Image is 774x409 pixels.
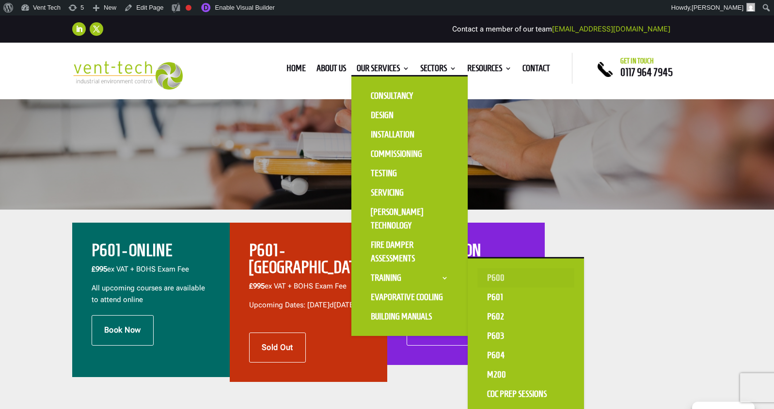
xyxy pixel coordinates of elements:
a: 0117 964 7945 [620,66,673,78]
a: Training [361,268,458,288]
div: Focus keyphrase not set [186,5,191,11]
a: P604 [477,346,574,365]
a: Evaporative Cooling [361,288,458,307]
a: P601 [477,288,574,307]
span: £995 [249,282,265,290]
a: Fire Damper Assessments [361,235,458,268]
a: Building Manuals [361,307,458,326]
a: Sold Out [249,333,306,363]
span: All upcoming courses are available to attend online [92,284,205,304]
p: Upcoming Dates: [DATE]d[DATE]5 [249,300,368,311]
a: Follow on LinkedIn [72,22,86,36]
a: P603 [477,326,574,346]
img: 2023-09-27T08_35_16.549ZVENT-TECH---Clear-background [72,61,183,90]
a: Home [286,65,306,76]
a: P602 [477,307,574,326]
p: ex VAT + BOHS Exam Fee [249,281,368,300]
a: Sectors [420,65,457,76]
h2: P601 - ONLINE [92,242,210,264]
a: Design [361,106,458,125]
span: Contact a member of our team [452,25,670,33]
p: ex VAT + BOHS Exam Fee [92,264,210,283]
a: Our Services [357,65,410,76]
a: Resources [467,65,512,76]
a: Book Now [92,315,154,345]
h2: P601 - [GEOGRAPHIC_DATA] [249,242,368,281]
a: [EMAIL_ADDRESS][DOMAIN_NAME] [552,25,670,33]
a: Installation [361,125,458,144]
a: M200 [477,365,574,384]
a: Consultancy [361,86,458,106]
a: About us [316,65,346,76]
a: Follow on X [90,22,103,36]
a: Testing [361,164,458,183]
a: CoC Prep Sessions [477,384,574,404]
a: Contact [522,65,550,76]
span: [PERSON_NAME] [692,4,743,11]
span: Get in touch [620,57,654,65]
a: P600 [477,268,574,288]
a: Servicing [361,183,458,202]
a: [PERSON_NAME] Technology [361,202,458,235]
a: Commissioning [361,144,458,164]
b: £995 [92,265,107,273]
